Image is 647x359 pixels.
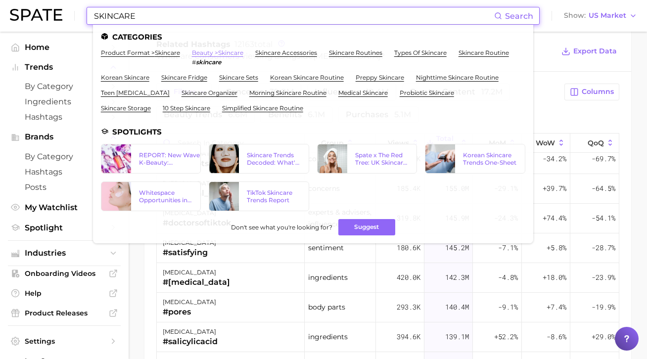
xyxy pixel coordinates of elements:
[592,212,615,224] span: -54.1%
[192,49,243,56] a: beauty >skincare
[397,301,420,313] span: 293.3k
[163,267,230,278] div: [MEDICAL_DATA]
[8,130,121,144] button: Brands
[308,242,344,254] span: sentiment
[561,9,640,22] button: ShowUS Market
[8,220,121,235] a: Spotlight
[416,74,499,81] a: nighttime skincare routine
[101,128,525,136] li: Spotlights
[101,49,180,56] a: product format >skincare
[308,271,348,283] span: ingredients
[157,322,619,352] button: [MEDICAL_DATA]#salicylicacidingredients394.6k139.1m+52.2%-8.6%+29.0%
[163,326,218,338] div: [MEDICAL_DATA]
[397,242,420,254] span: 180.6k
[8,306,121,320] a: Product Releases
[498,242,518,254] span: -7.1%
[25,203,104,212] span: My Watchlist
[25,289,104,298] span: Help
[101,181,201,211] a: Whitespace Opportunities in Skincare 2023
[8,40,121,55] a: Home
[209,144,309,174] a: Skincare Trends Decoded: What's Popular According to Google Search & TikTok
[522,134,570,153] button: WoW
[573,47,617,55] span: Export Data
[249,89,326,96] a: morning skincare routine
[498,271,518,283] span: -4.8%
[8,334,121,349] a: Settings
[8,94,121,109] a: Ingredients
[101,89,170,96] a: teen [MEDICAL_DATA]
[582,88,614,96] span: Columns
[161,74,207,81] a: skincare fridge
[247,189,301,204] div: TikTok Skincare Trends Report
[270,74,344,81] a: korean skincare routine
[25,82,104,91] span: by Category
[536,139,555,147] span: WoW
[157,263,619,293] button: [MEDICAL_DATA]#[MEDICAL_DATA]ingredients420.0k142.3m-4.8%+18.0%-23.9%
[308,301,345,313] span: body parts
[101,104,151,112] a: skincare storage
[25,112,104,122] span: Hashtags
[8,200,121,215] a: My Watchlist
[543,153,566,165] span: -34.2%
[547,331,566,343] span: -8.6%
[231,224,332,231] span: Don't see what you're looking for?
[101,33,525,41] li: Categories
[255,49,317,56] a: skincare accessories
[494,331,518,343] span: +52.2%
[459,49,509,56] a: skincare routine
[25,63,104,72] span: Trends
[592,331,615,343] span: +29.0%
[8,246,121,261] button: Industries
[445,271,469,283] span: 142.3m
[589,13,626,18] span: US Market
[222,104,303,112] a: simplified skincare routine
[8,109,121,125] a: Hashtags
[163,306,216,318] div: #pores
[564,13,586,18] span: Show
[547,301,566,313] span: +7.4%
[139,189,193,204] div: Whitespace Opportunities in Skincare 2023
[570,134,619,153] button: QoQ
[397,271,420,283] span: 420.0k
[247,151,301,166] div: Skincare Trends Decoded: What's Popular According to Google Search & TikTok
[338,89,388,96] a: medical skincare
[163,296,216,308] div: [MEDICAL_DATA]
[543,271,566,283] span: +18.0%
[182,89,237,96] a: skincare organizer
[25,249,104,258] span: Industries
[588,139,604,147] span: QoQ
[25,43,104,52] span: Home
[400,89,454,96] a: probiotic skincare
[25,309,104,317] span: Product Releases
[10,9,62,21] img: SPATE
[592,301,615,313] span: -19.9%
[592,242,615,254] span: -28.7%
[394,49,447,56] a: types of skincare
[93,7,494,24] input: Search here for a brand, industry, or ingredient
[163,247,216,259] div: #satisfying
[219,74,258,81] a: skincare sets
[505,11,533,21] span: Search
[338,219,395,235] button: Suggest
[25,133,104,141] span: Brands
[192,58,196,66] span: #
[445,331,469,343] span: 139.1m
[559,45,619,58] button: Export Data
[8,60,121,75] button: Trends
[8,286,121,301] a: Help
[356,74,404,81] a: preppy skincare
[163,104,210,112] a: 10 step skincare
[101,144,201,174] a: REPORT: New Wave Of K-Beauty: [GEOGRAPHIC_DATA]’s Trending Innovations In Skincare & Color Cosmetics
[564,84,619,100] button: Columns
[196,58,221,66] em: skincare
[163,276,230,288] div: #[MEDICAL_DATA]
[463,151,517,166] div: Korean Skincare Trends One-Sheet
[157,233,619,263] button: [MEDICAL_DATA]#satisfyingsentiment180.6k145.2m-7.1%+5.8%-28.7%
[139,151,210,166] div: REPORT: New Wave Of K-Beauty: [GEOGRAPHIC_DATA]’s Trending Innovations In Skincare & Color Cosmetics
[543,182,566,194] span: +39.7%
[329,49,382,56] a: skincare routines
[543,212,566,224] span: +74.4%
[25,97,104,106] span: Ingredients
[397,331,420,343] span: 394.6k
[498,301,518,313] span: -9.1%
